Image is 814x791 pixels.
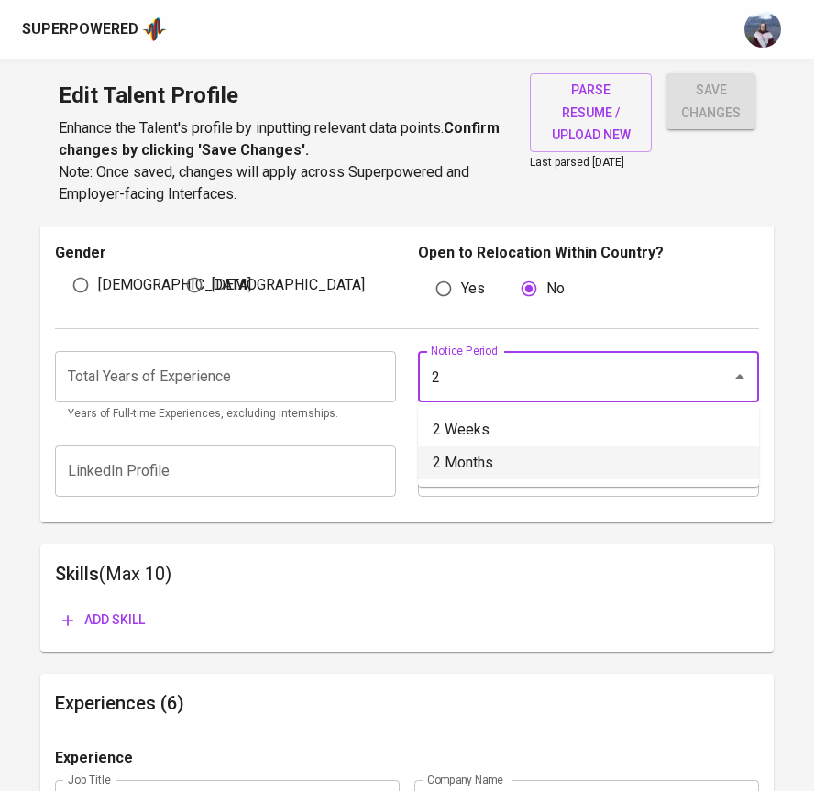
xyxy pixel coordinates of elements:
span: parse resume / upload new [544,79,637,147]
span: Add skill [62,609,145,632]
span: [DEMOGRAPHIC_DATA] [212,274,365,296]
h1: Edit Talent Profile [59,73,508,117]
p: Years of Full-time Experiences, excluding internships. [68,405,383,423]
span: save changes [681,79,741,124]
p: Experience [55,747,133,769]
span: Yes [461,278,485,300]
button: save changes [666,73,755,129]
span: No [546,278,565,300]
button: Close [727,364,753,390]
li: 2 Months [418,446,759,479]
img: christine.raharja@glints.com [744,11,781,48]
span: [DEMOGRAPHIC_DATA] [98,274,251,296]
p: Gender [55,242,396,264]
p: Open to Relocation Within Country? [418,242,759,264]
button: Add skill [55,603,152,637]
span: Last parsed [DATE] [530,156,624,169]
span: (Max 10) [99,563,171,585]
a: Superpoweredapp logo [22,16,167,43]
h6: Experiences (6) [55,688,758,718]
h6: Skills [55,559,758,588]
div: Superpowered [22,19,138,40]
img: app logo [142,16,167,43]
p: Enhance the Talent's profile by inputting relevant data points. Note: Once saved, changes will ap... [59,117,508,205]
button: parse resume / upload new [530,73,652,152]
li: 2 Weeks [418,413,759,446]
